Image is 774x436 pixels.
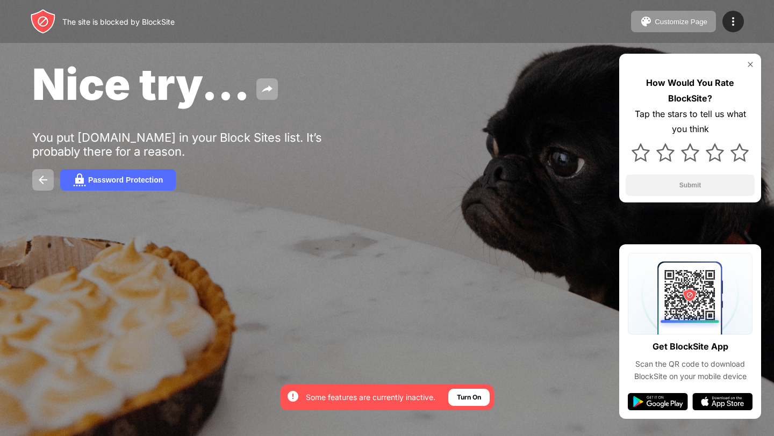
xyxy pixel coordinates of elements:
[628,253,752,335] img: qrcode.svg
[626,106,755,137] div: Tap the stars to tell us what you think
[62,17,175,26] div: The site is blocked by BlockSite
[681,143,699,162] img: star.svg
[628,393,688,410] img: google-play.svg
[60,169,176,191] button: Password Protection
[692,393,752,410] img: app-store.svg
[457,392,481,403] div: Turn On
[631,11,716,32] button: Customize Page
[73,173,86,186] img: password.svg
[653,339,728,354] div: Get BlockSite App
[261,83,274,96] img: share.svg
[32,130,364,158] div: You put [DOMAIN_NAME] in your Block Sites list. It’s probably there for a reason.
[37,173,49,186] img: back.svg
[32,58,250,110] span: Nice try...
[306,392,435,403] div: Some features are currently inactive.
[655,18,707,26] div: Customize Page
[30,9,56,34] img: header-logo.svg
[626,175,755,196] button: Submit
[706,143,724,162] img: star.svg
[730,143,749,162] img: star.svg
[632,143,650,162] img: star.svg
[88,176,163,184] div: Password Protection
[727,15,740,28] img: menu-icon.svg
[746,60,755,69] img: rate-us-close.svg
[626,75,755,106] div: How Would You Rate BlockSite?
[628,358,752,382] div: Scan the QR code to download BlockSite on your mobile device
[286,390,299,403] img: error-circle-white.svg
[640,15,653,28] img: pallet.svg
[656,143,675,162] img: star.svg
